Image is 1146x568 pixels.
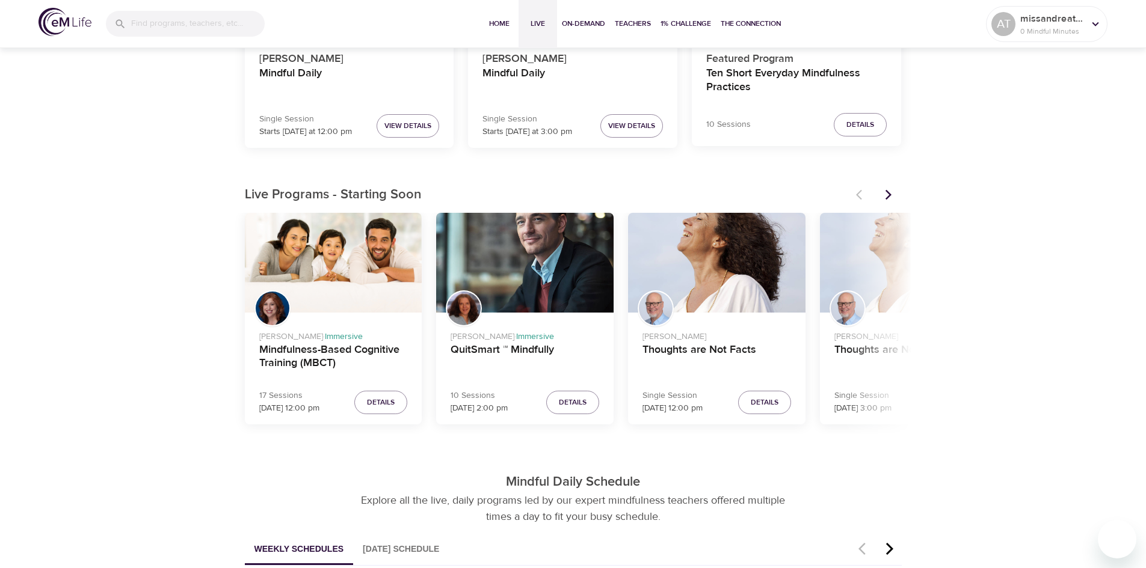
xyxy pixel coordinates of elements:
[834,343,983,372] h4: Thoughts are Not Facts
[516,331,554,342] span: Immersive
[628,213,806,313] button: Thoughts are Not Facts
[523,17,552,30] span: Live
[377,114,439,138] button: View Details
[325,331,363,342] span: Immersive
[259,67,440,96] h4: Mindful Daily
[259,402,319,415] p: [DATE] 12:00 pm
[259,343,408,372] h4: Mindfulness-Based Cognitive Training (MBCT)
[642,326,791,343] p: [PERSON_NAME]
[706,118,751,131] p: 10 Sessions
[235,472,911,492] p: Mindful Daily Schedule
[875,182,902,208] button: Next items
[834,402,892,415] p: [DATE] 3:00 pm
[642,389,703,402] p: Single Session
[482,126,572,138] p: Starts [DATE] at 3:00 pm
[721,17,781,30] span: The Connection
[259,46,440,67] p: [PERSON_NAME]
[245,213,422,313] button: Mindfulness-Based Cognitive Training (MBCT)
[451,402,508,415] p: [DATE] 2:00 pm
[39,8,91,36] img: logo
[546,391,599,414] button: Details
[991,12,1015,36] div: AT
[451,389,508,402] p: 10 Sessions
[738,391,791,414] button: Details
[259,113,352,126] p: Single Session
[706,46,887,67] p: Featured Program
[706,67,887,96] h4: Ten Short Everyday Mindfulness Practices
[245,185,849,205] p: Live Programs - Starting Soon
[451,326,599,343] p: [PERSON_NAME] ·
[485,17,514,30] span: Home
[615,17,651,30] span: Teachers
[834,389,892,402] p: Single Session
[642,343,791,372] h4: Thoughts are Not Facts
[259,389,319,402] p: 17 Sessions
[259,126,352,138] p: Starts [DATE] at 12:00 pm
[482,67,663,96] h4: Mindful Daily
[348,492,799,525] p: Explore all the live, daily programs led by our expert mindfulness teachers offered multiple time...
[482,113,572,126] p: Single Session
[562,17,605,30] span: On-Demand
[354,391,407,414] button: Details
[436,213,614,313] button: QuitSmart ™ Mindfully
[834,326,983,343] p: [PERSON_NAME]
[451,343,599,372] h4: QuitSmart ™ Mindfully
[846,118,874,131] span: Details
[642,402,703,415] p: [DATE] 12:00 pm
[820,213,997,313] button: Thoughts are Not Facts
[559,396,587,409] span: Details
[751,396,778,409] span: Details
[661,17,711,30] span: 1% Challenge
[1020,11,1084,26] p: missandreatate
[1020,26,1084,37] p: 0 Mindful Minutes
[353,534,449,565] button: [DATE] Schedule
[131,11,265,37] input: Find programs, teachers, etc...
[608,120,655,132] span: View Details
[482,46,663,67] p: [PERSON_NAME]
[834,113,887,136] button: Details
[1098,520,1136,558] iframe: Button to launch messaging window
[245,534,354,565] button: Weekly Schedules
[259,326,408,343] p: [PERSON_NAME] ·
[384,120,431,132] span: View Details
[600,114,663,138] button: View Details
[367,396,395,409] span: Details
